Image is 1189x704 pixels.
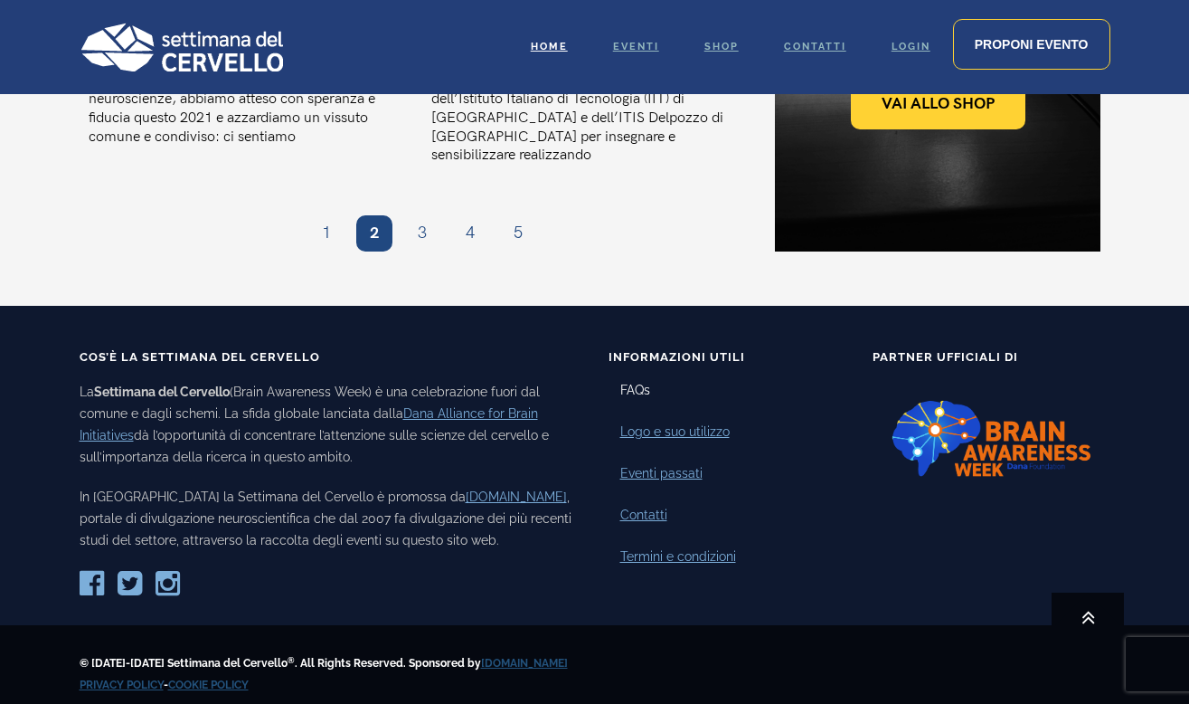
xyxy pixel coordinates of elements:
a: Proponi evento [953,19,1110,70]
p: La (Brain Awareness Week) è una celebrazione fuori dal comune e dagli schemi. La sfida globale la... [80,381,581,468]
div: © [DATE]-[DATE] Settimana del Cervello . All Rights Reserved. Sponsored by - [80,652,1110,696]
span: Informazioni Utili [609,350,745,364]
a: Cookie Policy [168,679,249,691]
nav: Paginazione [89,215,758,252]
a: Contatti [620,506,667,525]
img: Logo-BAW-nuovo.png [873,381,1110,497]
span: Proponi evento [975,37,1089,52]
img: Logo [80,23,283,71]
a: 5 [500,215,536,252]
span: Home [531,41,568,52]
span: Partner Ufficiali di [873,350,1018,364]
span: Eventi [613,41,659,52]
span: 2 [356,215,392,252]
p: In [GEOGRAPHIC_DATA] la Settimana del Cervello è promossa da , portale di divulgazione neuroscien... [80,486,581,551]
a: Logo e suo utilizzo [620,423,730,442]
a: Termini e condizioni [620,547,736,566]
a: Eventi passati [620,464,703,483]
b: Settimana del Cervello [94,385,230,399]
a: Privacy Policy [80,679,164,691]
span: Login [892,41,930,52]
span: Shop [704,41,739,52]
a: FAQs [620,381,650,400]
sup: ® [288,656,295,665]
a: [DOMAIN_NAME] [466,490,567,504]
span: Contatti [784,41,846,52]
a: Vai allo shop [851,79,1025,129]
p: Cervelli a scuola di game design è l’iniziativa dell’Istituto Italiano di Tecnologia (IIT) di [GE... [431,71,757,166]
a: 3 [404,215,440,252]
span: Cos’è la Settimana del Cervello [80,350,320,364]
a: [DOMAIN_NAME] [481,657,568,670]
p: Cari amici e sostenitori, colleghi, appassionati di neuroscienze, abbiamo atteso con speranza e f... [89,71,414,147]
a: 4 [452,215,488,252]
a: 1 [308,215,344,252]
